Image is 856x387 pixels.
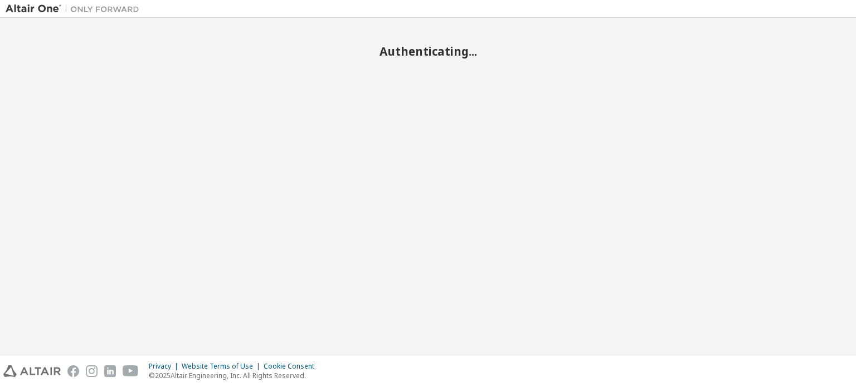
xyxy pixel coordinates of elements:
[149,371,321,380] p: © 2025 Altair Engineering, Inc. All Rights Reserved.
[149,362,182,371] div: Privacy
[123,365,139,377] img: youtube.svg
[104,365,116,377] img: linkedin.svg
[6,44,850,58] h2: Authenticating...
[264,362,321,371] div: Cookie Consent
[67,365,79,377] img: facebook.svg
[3,365,61,377] img: altair_logo.svg
[6,3,145,14] img: Altair One
[182,362,264,371] div: Website Terms of Use
[86,365,98,377] img: instagram.svg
